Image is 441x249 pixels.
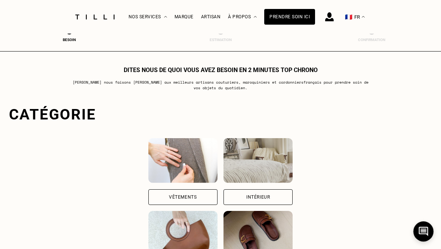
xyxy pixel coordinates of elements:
a: Prendre soin ici [264,9,315,25]
div: Confirmation [357,38,387,42]
div: Estimation [206,38,235,42]
img: icône connexion [325,12,334,21]
div: Besoin [55,38,84,42]
button: 🇫🇷 FR [341,0,368,34]
img: Menu déroulant à propos [254,16,257,18]
div: Catégorie [9,106,432,123]
img: Logo du service de couturière Tilli [73,15,117,19]
div: Nos services [129,0,167,34]
img: menu déroulant [362,16,365,18]
h1: Dites nous de quoi vous avez besoin en 2 minutes top chrono [124,66,318,74]
img: Menu déroulant [164,16,167,18]
a: Marque [175,14,194,19]
p: [PERSON_NAME] nous faisons [PERSON_NAME] aux meilleurs artisans couturiers , maroquiniers et cord... [73,80,369,91]
img: Intérieur [223,138,293,183]
img: Vêtements [148,138,218,183]
div: Vêtements [169,195,197,199]
div: À propos [228,0,257,34]
a: Artisan [201,14,221,19]
span: 🇫🇷 [345,13,352,21]
div: Intérieur [246,195,270,199]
